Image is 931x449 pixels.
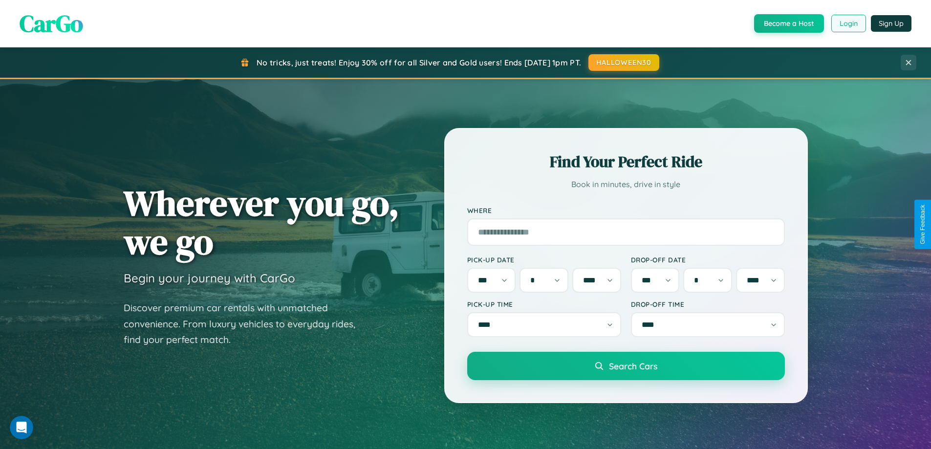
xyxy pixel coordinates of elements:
[467,177,785,192] p: Book in minutes, drive in style
[467,352,785,380] button: Search Cars
[754,14,824,33] button: Become a Host
[631,256,785,264] label: Drop-off Date
[467,151,785,172] h2: Find Your Perfect Ride
[871,15,911,32] button: Sign Up
[631,300,785,308] label: Drop-off Time
[588,54,659,71] button: HALLOWEEN30
[20,7,83,40] span: CarGo
[609,361,657,371] span: Search Cars
[919,205,926,244] div: Give Feedback
[467,206,785,214] label: Where
[257,58,581,67] span: No tricks, just treats! Enjoy 30% off for all Silver and Gold users! Ends [DATE] 1pm PT.
[467,300,621,308] label: Pick-up Time
[124,184,399,261] h1: Wherever you go, we go
[124,271,295,285] h3: Begin your journey with CarGo
[467,256,621,264] label: Pick-up Date
[124,300,368,348] p: Discover premium car rentals with unmatched convenience. From luxury vehicles to everyday rides, ...
[10,416,33,439] iframe: Intercom live chat
[831,15,866,32] button: Login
